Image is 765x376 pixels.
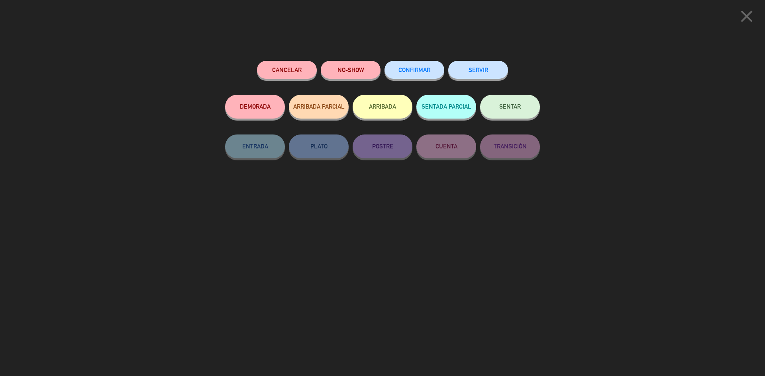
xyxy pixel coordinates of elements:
[293,103,345,110] span: ARRIBADA PARCIAL
[480,95,540,119] button: SENTAR
[734,6,759,29] button: close
[257,61,317,79] button: Cancelar
[353,134,412,158] button: POSTRE
[225,95,285,119] button: DEMORADA
[737,6,757,26] i: close
[416,95,476,119] button: SENTADA PARCIAL
[289,134,349,158] button: PLATO
[289,95,349,119] button: ARRIBADA PARCIAL
[353,95,412,119] button: ARRIBADA
[499,103,521,110] span: SENTAR
[448,61,508,79] button: SERVIR
[398,66,430,73] span: CONFIRMAR
[480,134,540,158] button: TRANSICIÓN
[225,134,285,158] button: ENTRADA
[321,61,381,79] button: NO-SHOW
[384,61,444,79] button: CONFIRMAR
[416,134,476,158] button: CUENTA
